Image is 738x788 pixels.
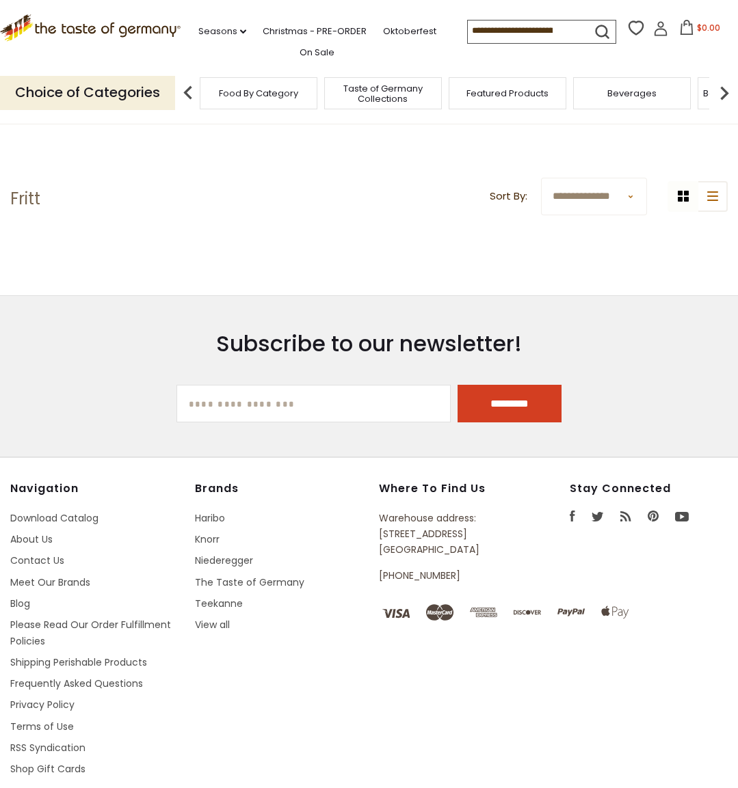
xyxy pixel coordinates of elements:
[10,597,30,610] a: Blog
[697,22,720,33] span: $0.00
[383,24,436,39] a: Oktoberfest
[607,88,657,98] a: Beverages
[570,482,728,495] h4: Stay Connected
[10,720,74,733] a: Terms of Use
[10,677,143,690] a: Frequently Asked Questions
[10,482,183,495] h4: Navigation
[10,618,171,647] a: Please Read Our Order Fulfillment Policies
[490,188,527,205] label: Sort By:
[195,597,243,610] a: Teekanne
[219,88,298,98] a: Food By Category
[174,79,202,107] img: previous arrow
[195,575,304,589] a: The Taste of Germany
[10,741,85,755] a: RSS Syndication
[10,511,98,525] a: Download Catalog
[10,698,75,711] a: Privacy Policy
[671,20,729,40] button: $0.00
[328,83,438,104] a: Taste of Germany Collections
[198,24,246,39] a: Seasons
[195,511,225,525] a: Haribo
[379,482,515,495] h4: Where to find us
[711,79,738,107] img: next arrow
[10,762,85,776] a: Shop Gift Cards
[10,554,64,567] a: Contact Us
[195,618,230,631] a: View all
[10,575,90,589] a: Meet Our Brands
[195,482,367,495] h4: Brands
[263,24,367,39] a: Christmas - PRE-ORDER
[379,511,515,558] p: Warehouse address: [STREET_ADDRESS] [GEOGRAPHIC_DATA]
[10,655,147,669] a: Shipping Perishable Products
[466,88,549,98] a: Featured Products
[300,45,334,60] a: On Sale
[379,568,515,584] p: [PHONE_NUMBER]
[195,532,220,546] a: Knorr
[195,554,253,567] a: Niederegger
[10,189,40,209] h1: Fritt
[10,532,53,546] a: About Us
[176,330,562,357] h3: Subscribe to our newsletter!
